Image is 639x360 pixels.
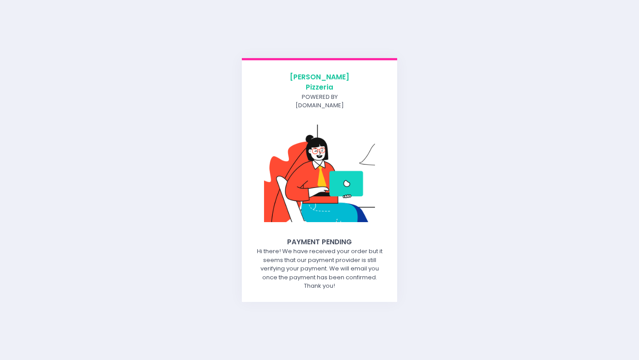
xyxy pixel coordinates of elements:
[284,93,355,110] div: powered by [DOMAIN_NAME]
[255,247,384,290] div: Hi there! We have received your order but it seems that our payment provider is still verifying y...
[255,237,384,247] div: Payment Pending
[284,72,355,93] a: [PERSON_NAME] Pizzeria
[264,125,375,223] img: image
